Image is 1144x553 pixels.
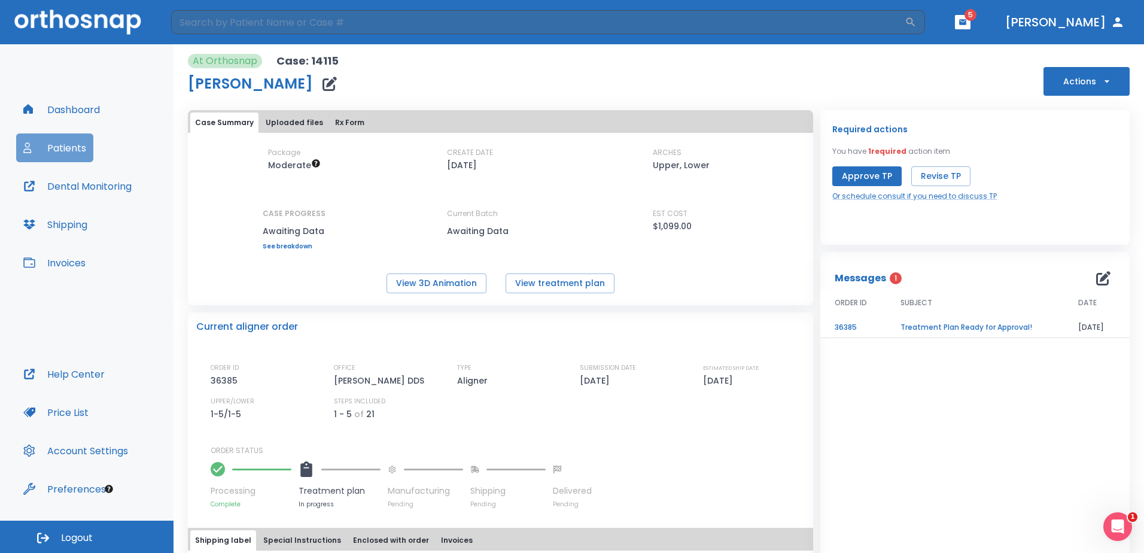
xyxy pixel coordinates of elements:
[387,274,486,293] button: View 3D Animation
[1043,67,1130,96] button: Actions
[470,500,546,509] p: Pending
[258,530,346,551] button: Special Instructions
[261,113,328,133] button: Uploaded files
[703,373,737,388] p: [DATE]
[835,297,867,308] span: ORDER ID
[354,407,364,421] p: of
[1000,11,1130,33] button: [PERSON_NAME]
[16,172,139,200] button: Dental Monitoring
[653,147,681,158] p: ARCHES
[190,530,811,551] div: tabs
[506,274,614,293] button: View treatment plan
[457,373,492,388] p: Aligner
[388,485,463,497] p: Manufacturing
[334,396,385,407] p: STEPS INCLUDED
[653,208,687,219] p: EST COST
[703,363,759,373] p: ESTIMATED SHIP DATE
[190,113,258,133] button: Case Summary
[16,475,113,503] button: Preferences
[211,485,291,497] p: Processing
[61,531,93,545] span: Logout
[268,147,300,158] p: Package
[211,373,242,388] p: 36385
[171,10,905,34] input: Search by Patient Name or Case #
[868,146,906,156] span: 1 required
[188,77,313,91] h1: [PERSON_NAME]
[653,219,692,233] p: $1,099.00
[447,208,555,219] p: Current Batch
[211,363,239,373] p: ORDER ID
[388,500,463,509] p: Pending
[348,530,434,551] button: Enclosed with order
[835,271,886,285] p: Messages
[447,158,477,172] p: [DATE]
[330,113,369,133] button: Rx Form
[1103,512,1132,541] iframe: Intercom live chat
[16,248,93,277] button: Invoices
[580,363,636,373] p: SUBMISSION DATE
[553,500,592,509] p: Pending
[334,363,355,373] p: OFFICE
[1078,297,1097,308] span: DATE
[16,360,112,388] button: Help Center
[16,398,96,427] button: Price List
[276,54,339,68] p: Case: 14115
[16,436,135,465] button: Account Settings
[553,485,592,497] p: Delivered
[832,166,902,186] button: Approve TP
[211,445,805,456] p: ORDER STATUS
[211,500,291,509] p: Complete
[832,122,908,136] p: Required actions
[580,373,614,388] p: [DATE]
[832,191,997,202] a: Or schedule consult if you need to discuss TP
[190,530,256,551] button: Shipping label
[366,407,375,421] p: 21
[334,407,352,421] p: 1 - 5
[211,396,254,407] p: UPPER/LOWER
[268,159,321,171] span: Up to 20 Steps (40 aligners)
[263,208,325,219] p: CASE PROGRESS
[263,224,325,238] p: Awaiting Data
[334,373,428,388] p: [PERSON_NAME] DDS
[263,243,325,250] a: See breakdown
[190,113,811,133] div: tabs
[436,530,477,551] button: Invoices
[211,407,245,421] p: 1-5/1-5
[193,54,257,68] p: At Orthosnap
[820,317,886,338] td: 36385
[470,485,546,497] p: Shipping
[1128,512,1137,522] span: 1
[16,210,95,239] button: Shipping
[900,297,932,308] span: SUBJECT
[911,166,970,186] button: Revise TP
[196,320,298,334] p: Current aligner order
[890,272,902,284] span: 1
[1064,317,1130,338] td: [DATE]
[886,317,1064,338] td: Treatment Plan Ready for Approval!
[299,485,381,497] p: Treatment plan
[447,147,493,158] p: CREATE DATE
[457,363,471,373] p: TYPE
[14,10,141,34] img: Orthosnap
[653,158,710,172] p: Upper, Lower
[16,133,93,162] button: Patients
[299,500,381,509] p: In progress
[16,95,107,124] button: Dashboard
[447,224,555,238] p: Awaiting Data
[832,146,950,157] p: You have action item
[965,9,976,21] span: 5
[104,484,114,494] div: Tooltip anchor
